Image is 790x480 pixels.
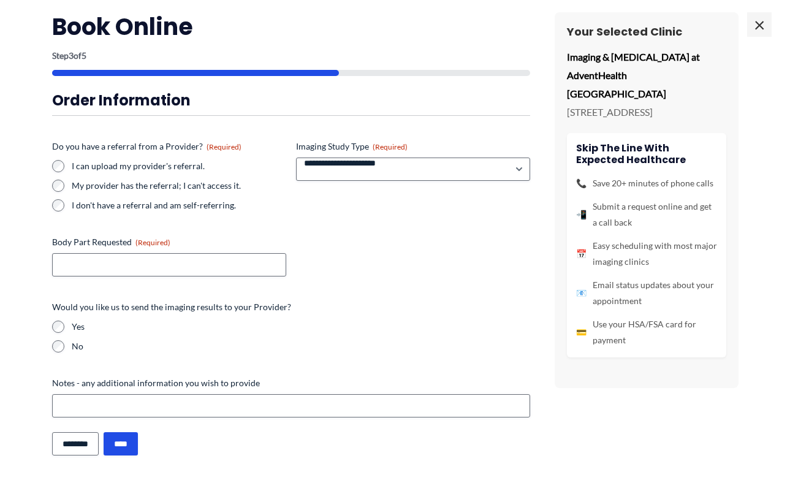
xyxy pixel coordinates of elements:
li: Submit a request online and get a call back [576,199,717,230]
label: I can upload my provider's referral. [72,160,286,172]
legend: Do you have a referral from a Provider? [52,140,241,153]
h3: Your Selected Clinic [567,25,726,39]
span: 📧 [576,285,587,301]
h3: Order Information [52,91,530,110]
h2: Book Online [52,12,530,42]
label: My provider has the referral; I can't access it. [72,180,286,192]
label: Yes [72,321,530,333]
p: Step of [52,51,530,60]
li: Use your HSA/FSA card for payment [576,316,717,348]
legend: Would you like us to send the imaging results to your Provider? [52,301,291,313]
label: I don't have a referral and am self-referring. [72,199,286,211]
span: 📞 [576,175,587,191]
label: No [72,340,530,352]
span: 3 [69,50,74,61]
span: 💳 [576,324,587,340]
label: Notes - any additional information you wish to provide [52,377,530,389]
span: (Required) [373,142,408,151]
h4: Skip the line with Expected Healthcare [576,142,717,166]
p: Imaging & [MEDICAL_DATA] at AdventHealth [GEOGRAPHIC_DATA] [567,48,726,102]
li: Save 20+ minutes of phone calls [576,175,717,191]
span: 📅 [576,246,587,262]
span: (Required) [207,142,241,151]
li: Easy scheduling with most major imaging clinics [576,238,717,270]
p: [STREET_ADDRESS] [567,103,726,121]
li: Email status updates about your appointment [576,277,717,309]
span: 5 [82,50,86,61]
label: Imaging Study Type [296,140,530,153]
span: 📲 [576,207,587,223]
span: × [747,12,772,37]
label: Body Part Requested [52,236,286,248]
span: (Required) [135,238,170,247]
